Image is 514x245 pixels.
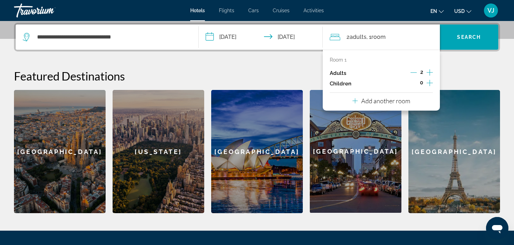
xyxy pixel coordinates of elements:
button: User Menu [482,3,500,18]
iframe: Bouton de lancement de la fenêtre de messagerie [486,217,508,239]
a: [GEOGRAPHIC_DATA] [14,90,106,213]
button: Increment adults [427,68,433,78]
button: Change language [430,6,444,16]
p: Adults [330,70,346,76]
div: Search widget [16,24,498,50]
span: VJ [487,7,494,14]
h2: Featured Destinations [14,69,500,83]
span: 0 [420,80,423,85]
p: Children [330,81,351,87]
p: Room 1 [330,57,347,63]
span: USD [454,8,465,14]
span: 2 [347,32,366,42]
button: Increment children [427,78,433,89]
button: Change currency [454,6,471,16]
p: Add another room [361,97,410,105]
a: Cars [248,8,259,13]
span: , 1 [366,32,386,42]
a: [GEOGRAPHIC_DATA] [310,90,401,213]
a: [GEOGRAPHIC_DATA] [408,90,500,213]
a: Cruises [273,8,290,13]
button: Check-in date: Nov 18, 2025 Check-out date: Nov 19, 2025 [199,24,323,50]
a: [GEOGRAPHIC_DATA] [211,90,303,213]
span: Room [371,34,386,40]
a: Flights [219,8,234,13]
button: Decrement adults [411,69,417,77]
span: en [430,8,437,14]
a: [US_STATE] [113,90,204,213]
button: Decrement children [410,79,416,88]
span: Adults [350,34,366,40]
span: 2 [420,69,423,75]
a: Activities [304,8,324,13]
a: Travorium [14,1,84,20]
span: Search [457,34,481,40]
a: Hotels [190,8,205,13]
button: Search [440,24,499,50]
button: Travelers: 2 adults, 0 children [323,24,440,50]
button: Add another room [352,93,410,107]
